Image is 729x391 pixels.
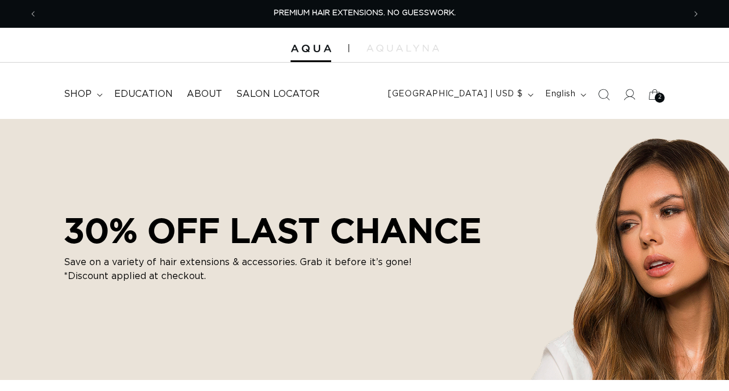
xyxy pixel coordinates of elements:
[20,3,46,25] button: Previous announcement
[229,81,327,107] a: Salon Locator
[114,88,173,100] span: Education
[367,45,439,52] img: aqualyna.com
[658,93,662,103] span: 2
[180,81,229,107] a: About
[64,88,92,100] span: shop
[538,84,591,106] button: English
[107,81,180,107] a: Education
[381,84,538,106] button: [GEOGRAPHIC_DATA] | USD $
[591,82,616,107] summary: Search
[545,88,575,100] span: English
[57,81,107,107] summary: shop
[683,3,709,25] button: Next announcement
[274,9,456,17] span: PREMIUM HAIR EXTENSIONS. NO GUESSWORK.
[388,88,523,100] span: [GEOGRAPHIC_DATA] | USD $
[291,45,331,53] img: Aqua Hair Extensions
[64,255,412,283] p: Save on a variety of hair extensions & accessories. Grab it before it’s gone! *Discount applied a...
[64,210,481,251] h2: 30% OFF LAST CHANCE
[187,88,222,100] span: About
[236,88,320,100] span: Salon Locator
